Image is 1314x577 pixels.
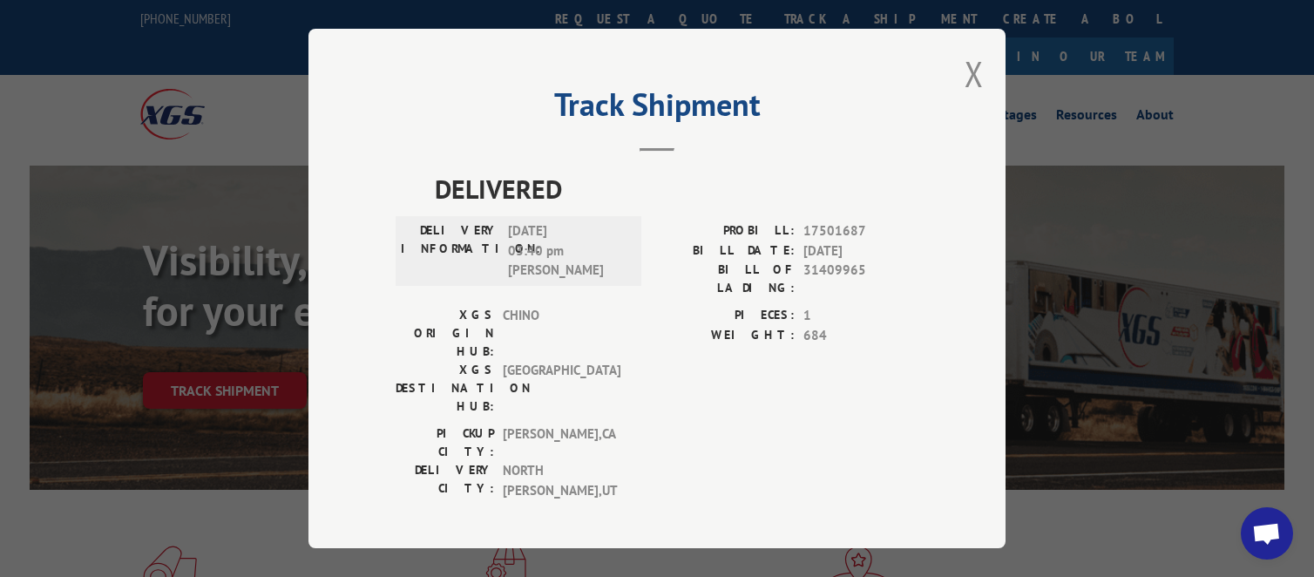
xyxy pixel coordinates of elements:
span: [DATE] [803,241,918,261]
span: [GEOGRAPHIC_DATA] [503,361,620,416]
label: BILL DATE: [657,241,795,261]
label: XGS ORIGIN HUB: [396,306,494,361]
label: XGS DESTINATION HUB: [396,361,494,416]
span: 31409965 [803,261,918,297]
button: Close modal [965,51,984,97]
span: 17501687 [803,221,918,241]
span: CHINO [503,306,620,361]
label: BILL OF LADING: [657,261,795,297]
label: PICKUP CITY: [396,424,494,461]
a: Open chat [1241,507,1293,560]
span: 684 [803,326,918,346]
span: DELIVERED [435,169,918,208]
label: WEIGHT: [657,326,795,346]
h2: Track Shipment [396,92,918,126]
label: PROBILL: [657,221,795,241]
span: [DATE] 03:40 pm [PERSON_NAME] [508,221,626,281]
span: NORTH [PERSON_NAME] , UT [503,461,620,500]
label: DELIVERY CITY: [396,461,494,500]
label: DELIVERY INFORMATION: [401,221,499,281]
span: [PERSON_NAME] , CA [503,424,620,461]
label: PIECES: [657,306,795,326]
span: 1 [803,306,918,326]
